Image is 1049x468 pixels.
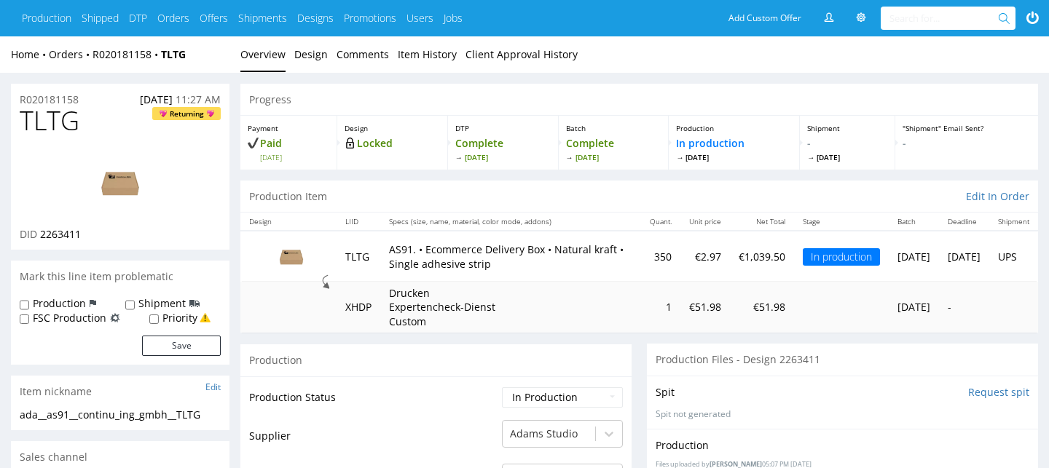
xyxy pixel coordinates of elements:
span: [DATE] [566,152,661,162]
span: 2263411 [40,227,81,241]
span: [DATE] [140,92,173,106]
a: Shipped [82,11,119,25]
p: Complete [455,136,551,162]
p: In production [676,136,792,162]
a: Edit [205,381,221,393]
span: [DATE] [260,152,329,162]
p: Paid [248,136,329,162]
td: 350 [641,231,680,281]
a: Add Custom Offer [720,7,809,30]
label: Priority [162,311,197,325]
span: 11:27 AM [176,92,221,106]
th: Unit price [680,213,730,231]
td: XHDP [337,282,380,333]
div: In production [803,248,880,266]
div: ada__as91__continu_ing_gmbh__TLTG [20,408,221,422]
div: Production [240,344,632,376]
a: R020181158 [93,47,161,61]
th: Batch [889,213,939,231]
a: DTP [129,11,147,25]
a: Design [294,36,328,72]
input: Search for... [889,7,1001,30]
img: yellow_warning_triangle.png [200,312,211,323]
label: FSC Production [33,311,106,325]
td: €51.98 [680,282,730,333]
a: Shipments [238,11,287,25]
a: Item History [398,36,457,72]
td: Supplier [249,419,498,462]
a: Offers [200,11,228,25]
td: [DATE] [889,282,939,333]
a: Orders [49,47,93,61]
a: TLTG [161,47,186,61]
img: icon-fsc-production-flag.svg [110,311,120,325]
img: icon-shipping-flag.svg [189,296,200,311]
a: Comments [337,36,389,72]
a: Users [406,11,433,25]
a: R020181158 [20,92,79,107]
p: Drucken Expertencheck-Dienst Custom [389,286,498,329]
td: [DATE] [939,231,989,281]
td: Production Status [249,386,498,419]
p: AS91. • Ecommerce Delivery Box • Natural kraft • Single adhesive strip [389,242,632,271]
img: version_two_editor_design [62,150,178,215]
p: Spit [656,385,675,400]
th: Stage [794,213,889,231]
p: Shipment [807,123,887,133]
p: Batch [566,123,661,133]
p: - [807,136,887,162]
span: Returning [157,107,217,120]
span: TLTG [20,106,79,135]
div: Mark this line item problematic [11,261,229,293]
td: 1 [641,282,680,333]
td: - [939,282,989,333]
p: Production [676,123,792,133]
a: Jobs [444,11,463,25]
td: [DATE] [889,231,939,281]
a: Client Approval History [465,36,578,72]
input: Request spit [968,385,1029,400]
th: LIID [337,213,380,231]
a: Edit In Order [966,189,1029,204]
p: Production Item [249,189,327,204]
th: Deadline [939,213,989,231]
p: Locked [345,136,440,151]
p: Design [345,123,440,133]
a: Promotions [344,11,396,25]
span: [DATE] [676,152,792,162]
p: Spit not generated [656,408,1029,421]
label: Production [33,296,86,311]
a: Home [11,47,49,61]
label: Shipment [138,296,186,311]
th: Net Total [730,213,794,231]
button: Save [142,336,221,356]
span: [DATE] [807,152,887,162]
p: Complete [566,136,661,162]
p: DTP [455,123,551,133]
span: [DATE] [455,152,551,162]
p: Production [656,438,709,453]
p: Payment [248,123,329,133]
img: icon-production-flag.svg [90,296,96,311]
a: Designs [297,11,334,25]
a: Orders [157,11,189,25]
th: Quant. [641,213,680,231]
td: €1,039.50 [730,231,794,281]
a: Production [22,11,71,25]
div: Production Files - Design 2263411 [647,344,1038,376]
div: Progress [240,84,1038,116]
td: UPS [989,231,1038,281]
span: DID [20,227,37,241]
td: TLTG [337,231,380,281]
td: €2.97 [680,231,730,281]
img: version_two_editor_design [255,236,328,277]
p: - [903,136,1031,151]
div: Item nickname [11,376,229,408]
a: Overview [240,36,286,72]
td: €51.98 [730,282,794,333]
th: Design [240,213,337,231]
th: Specs (size, name, material, color mode, addons) [380,213,641,231]
th: Shipment [989,213,1038,231]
